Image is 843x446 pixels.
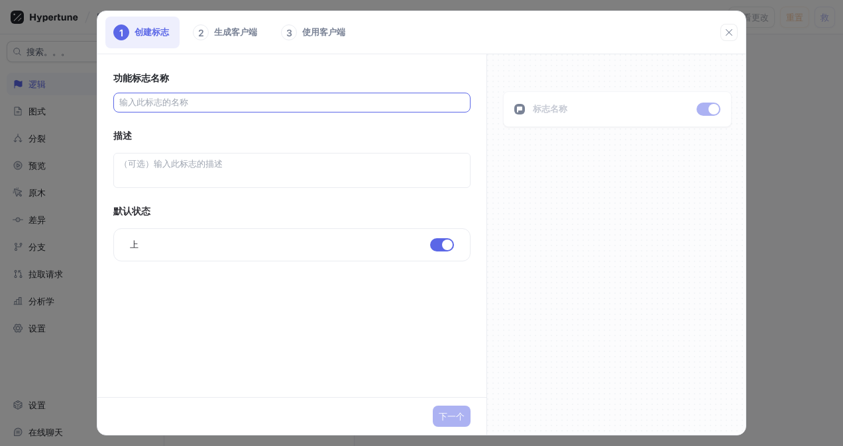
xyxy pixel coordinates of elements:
font: 使用客户端 [302,26,345,39]
div: 功能标志名称 [113,70,471,86]
div: 描述 [113,128,471,142]
p: 标志名称 [533,103,567,116]
button: 下一个 [433,406,471,427]
font: 生成客户端 [214,26,257,39]
div: 3 [281,24,297,40]
input: 输入此标志的名称 [119,96,465,109]
font: 创建标志 [135,26,169,39]
p: 上 [130,238,143,251]
span: 下一个 [439,412,465,420]
div: 2 [193,24,209,40]
div: 1 [113,24,129,40]
div: 默认状态 [113,204,471,218]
